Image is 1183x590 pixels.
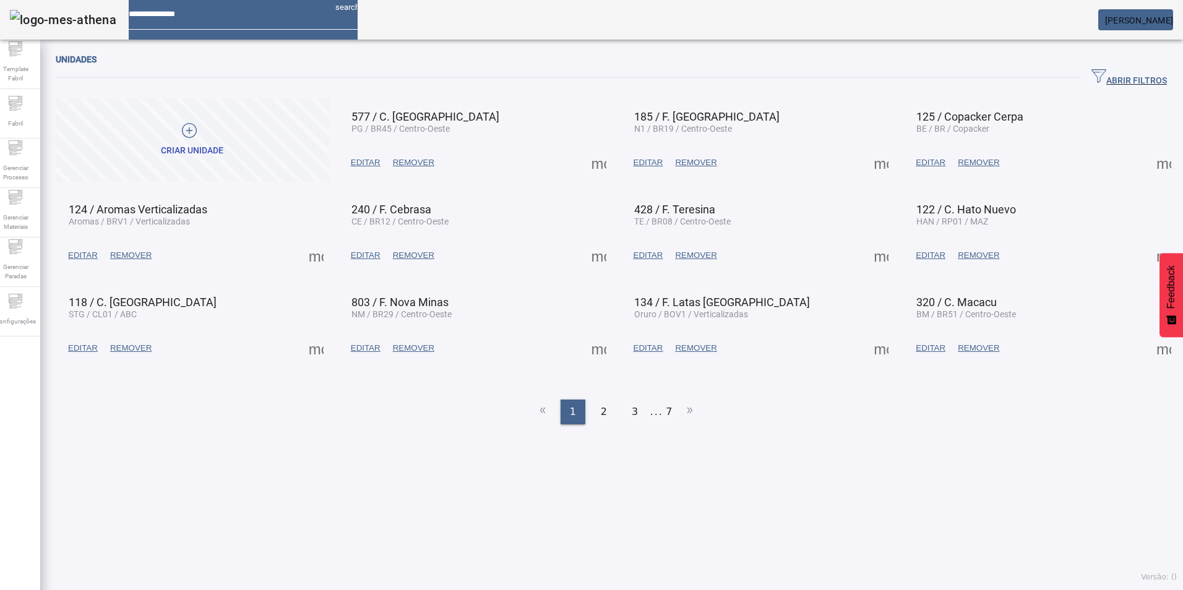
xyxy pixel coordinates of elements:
[387,152,441,174] button: REMOVER
[669,337,723,359] button: REMOVER
[952,337,1005,359] button: REMOVER
[958,342,999,354] span: REMOVER
[393,342,434,354] span: REMOVER
[952,244,1005,267] button: REMOVER
[69,296,217,309] span: 118 / C. [GEOGRAPHIC_DATA]
[393,249,434,262] span: REMOVER
[634,124,732,134] span: N1 / BR19 / Centro-Oeste
[10,10,116,30] img: logo-mes-athena
[351,309,452,319] span: NM / BR29 / Centro-Oeste
[69,203,207,216] span: 124 / Aromas Verticalizadas
[305,337,327,359] button: Mais
[632,404,638,419] span: 3
[669,152,723,174] button: REMOVER
[351,203,431,216] span: 240 / F. Cebrasa
[634,110,780,123] span: 185 / F. [GEOGRAPHIC_DATA]
[69,216,190,226] span: Aromas / BRV1 / Verticalizadas
[870,152,892,174] button: Mais
[916,309,1016,319] span: BM / BR51 / Centro-Oeste
[62,337,104,359] button: EDITAR
[387,337,441,359] button: REMOVER
[588,244,610,267] button: Mais
[916,124,989,134] span: BE / BR / Copacker
[627,244,669,267] button: EDITAR
[110,249,152,262] span: REMOVER
[634,296,810,309] span: 134 / F. Latas [GEOGRAPHIC_DATA]
[1141,573,1177,581] span: Versão: ()
[675,249,716,262] span: REMOVER
[870,244,892,267] button: Mais
[351,296,449,309] span: 803 / F. Nova Minas
[588,152,610,174] button: Mais
[634,203,715,216] span: 428 / F. Teresina
[916,296,997,309] span: 320 / C. Macacu
[870,337,892,359] button: Mais
[345,337,387,359] button: EDITAR
[351,249,381,262] span: EDITAR
[56,98,329,182] button: Criar unidade
[669,244,723,267] button: REMOVER
[305,244,327,267] button: Mais
[1082,67,1177,89] button: ABRIR FILTROS
[650,400,663,424] li: ...
[110,342,152,354] span: REMOVER
[601,404,607,419] span: 2
[588,337,610,359] button: Mais
[634,249,663,262] span: EDITAR
[393,156,434,169] span: REMOVER
[1091,69,1167,87] span: ABRIR FILTROS
[351,216,449,226] span: CE / BR12 / Centro-Oeste
[1153,244,1175,267] button: Mais
[666,400,672,424] li: 7
[634,156,663,169] span: EDITAR
[1159,253,1183,337] button: Feedback - Mostrar pesquisa
[1153,152,1175,174] button: Mais
[68,249,98,262] span: EDITAR
[634,342,663,354] span: EDITAR
[910,152,952,174] button: EDITAR
[1105,15,1173,25] span: [PERSON_NAME]
[910,337,952,359] button: EDITAR
[958,249,999,262] span: REMOVER
[916,203,1016,216] span: 122 / C. Hato Nuevo
[4,115,27,132] span: Fabril
[68,342,98,354] span: EDITAR
[634,216,731,226] span: TE / BR08 / Centro-Oeste
[952,152,1005,174] button: REMOVER
[1166,265,1177,309] span: Feedback
[910,244,952,267] button: EDITAR
[69,309,137,319] span: STG / CL01 / ABC
[916,249,945,262] span: EDITAR
[56,54,97,64] span: Unidades
[627,337,669,359] button: EDITAR
[351,156,381,169] span: EDITAR
[958,156,999,169] span: REMOVER
[351,110,499,123] span: 577 / C. [GEOGRAPHIC_DATA]
[916,110,1023,123] span: 125 / Copacker Cerpa
[345,152,387,174] button: EDITAR
[161,145,223,157] div: Criar unidade
[916,156,945,169] span: EDITAR
[627,152,669,174] button: EDITAR
[387,244,441,267] button: REMOVER
[62,244,104,267] button: EDITAR
[675,156,716,169] span: REMOVER
[916,342,945,354] span: EDITAR
[351,124,450,134] span: PG / BR45 / Centro-Oeste
[351,342,381,354] span: EDITAR
[1153,337,1175,359] button: Mais
[345,244,387,267] button: EDITAR
[634,309,748,319] span: Oruro / BOV1 / Verticalizadas
[104,244,158,267] button: REMOVER
[104,337,158,359] button: REMOVER
[675,342,716,354] span: REMOVER
[916,216,988,226] span: HAN / RP01 / MAZ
